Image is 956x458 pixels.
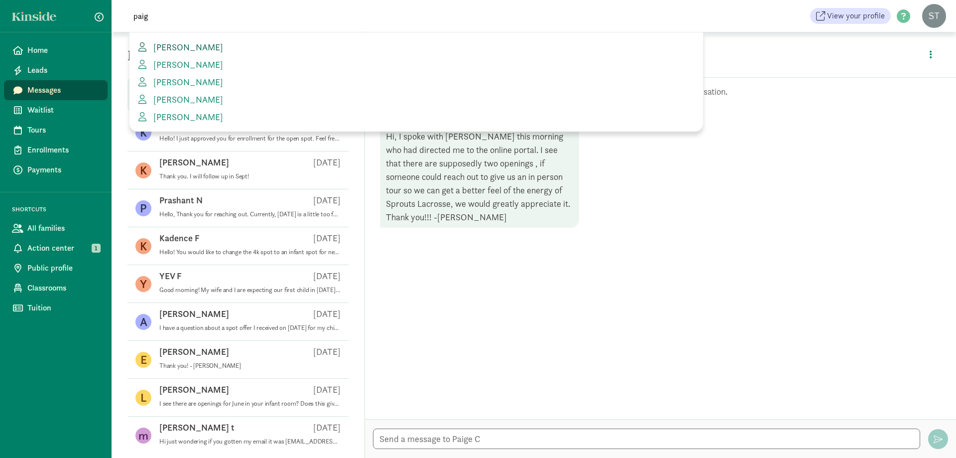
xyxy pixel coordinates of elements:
a: [PERSON_NAME] [137,110,695,124]
p: Hello! You would like to change the 4k spot to an infant spot for next June? If so, could you ple... [159,248,341,256]
a: [PERSON_NAME] [137,93,695,106]
span: All families [27,222,100,234]
a: [PERSON_NAME] [137,75,695,89]
p: [DATE] [313,270,341,282]
a: Public profile [4,258,108,278]
a: Enrollments [4,140,108,160]
p: [DATE] [313,384,341,396]
p: [DATE] [313,346,341,358]
p: Kadence F [159,232,200,244]
p: [PERSON_NAME] [159,156,229,168]
span: Waitlist [27,104,100,116]
span: Home [27,44,100,56]
a: [PERSON_NAME] [137,58,695,71]
p: [DATE] [313,156,341,168]
p: Hello, Thank you for reaching out. Currently, [DATE] is a little too far to know what our enrollm... [159,210,341,218]
a: Payments [4,160,108,180]
p: [DATE] [313,232,341,244]
span: [PERSON_NAME] [149,59,223,70]
figure: A [135,314,151,330]
p: [PERSON_NAME] [159,346,229,358]
p: Thank you. I will follow up in Sept! [159,172,341,180]
span: Payments [27,164,100,176]
span: 1 [92,244,101,253]
p: I see there are openings for June in your infant room? Does this give us a better chance of havin... [159,400,341,408]
span: [PERSON_NAME] [149,76,223,88]
span: [PERSON_NAME] [149,94,223,105]
p: Thank you! - [PERSON_NAME] [159,362,341,370]
figure: K [135,238,151,254]
span: View your profile [827,10,885,22]
p: Hi just wondering if you gotten my email it was [EMAIL_ADDRESS][DOMAIN_NAME] about [PERSON_NAME] [159,438,341,446]
div: Hi, I spoke with [PERSON_NAME] this morning who had directed me to the online portal. I see that ... [380,126,579,228]
h5: Messages [112,48,364,72]
input: Search for a family, child or location [127,6,407,26]
span: Tours [27,124,100,136]
p: Hello! I just approved you for enrollment for the open spot. Feel free to reach out when you are ... [159,135,341,143]
a: Tours [4,120,108,140]
span: Messages [27,84,100,96]
p: [DATE] [313,308,341,320]
span: [PERSON_NAME] [149,41,223,53]
figure: Y [135,276,151,292]
a: View your profile [810,8,891,24]
figure: P [135,200,151,216]
a: All families [4,218,108,238]
p: [PERSON_NAME] t [159,422,235,434]
a: Tuition [4,298,108,318]
a: Classrooms [4,278,108,298]
a: Leads [4,60,108,80]
figure: K [135,125,151,141]
p: [PERSON_NAME] [159,308,229,320]
span: [PERSON_NAME] [149,111,223,123]
span: Action center [27,242,100,254]
figure: m [135,428,151,444]
p: I have a question about a spot offer I received on [DATE] for my child [PERSON_NAME]. My question... [159,324,341,332]
a: Waitlist [4,100,108,120]
p: Good morning! My wife and I are expecting our first child in [DATE] and we'd love to take a tour ... [159,286,341,294]
p: Prashant N [159,194,203,206]
a: [PERSON_NAME] [137,40,695,54]
span: Tuition [27,302,100,314]
p: [PERSON_NAME] [159,384,229,396]
a: Messages [4,80,108,100]
a: Action center 1 [4,238,108,258]
figure: L [135,390,151,406]
span: Classrooms [27,282,100,294]
figure: K [135,162,151,178]
span: Enrollments [27,144,100,156]
p: [DATE] [313,422,341,434]
a: Home [4,40,108,60]
span: Leads [27,64,100,76]
span: Public profile [27,262,100,274]
figure: E [135,352,151,368]
p: YEV F [159,270,182,282]
p: [DATE] [313,194,341,206]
